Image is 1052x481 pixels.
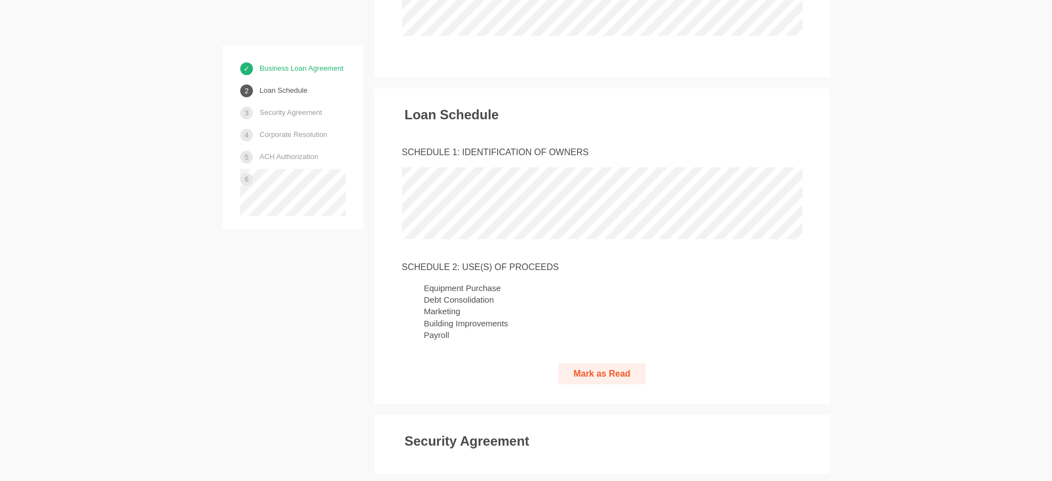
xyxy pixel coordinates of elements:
li: Payroll [424,329,802,341]
a: Business Loan Agreement [260,59,343,78]
h3: Security Agreement [405,434,530,448]
button: Mark as Read [558,363,645,385]
div: SCHEDULE 1: IDENTIFICATION OF OWNERS [402,146,802,159]
div: SCHEDULE 2: USE(S) OF PROCEEDS [402,261,802,274]
a: Loan Schedule [260,81,308,100]
a: Corporate Resolution [260,125,327,144]
li: Building Improvements [424,318,802,329]
li: Debt Consolidation [424,294,802,305]
a: Security Agreement [260,103,322,122]
a: ACH Authorization [260,147,318,166]
li: Marketing [424,305,802,317]
li: Equipment Purchase [424,282,802,294]
h3: Loan Schedule [405,108,499,122]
